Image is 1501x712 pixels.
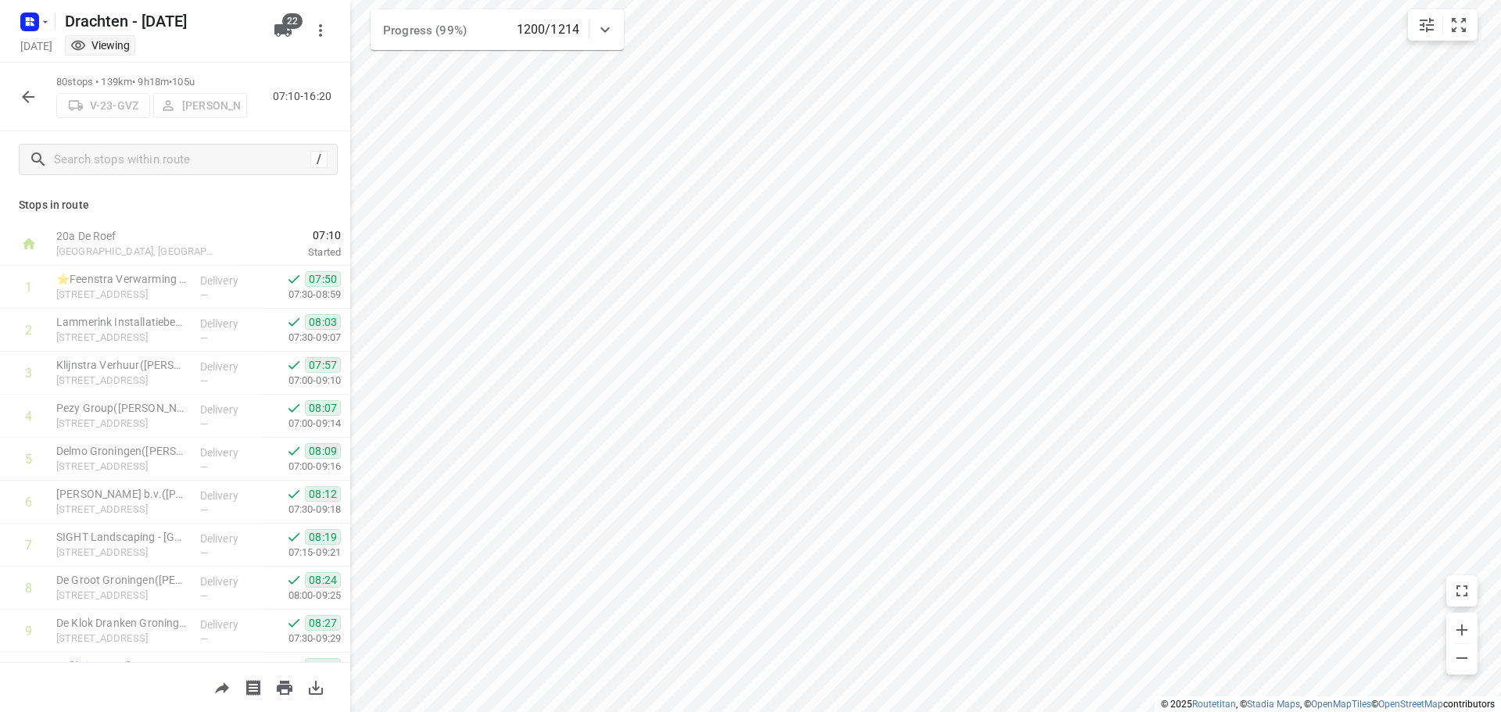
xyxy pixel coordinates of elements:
svg: Done [286,529,302,545]
svg: Done [286,400,302,416]
span: Share route [206,679,238,694]
p: [GEOGRAPHIC_DATA], [GEOGRAPHIC_DATA] [56,244,219,259]
span: 08:09 [305,443,341,459]
div: 2 [25,323,32,338]
div: 7 [25,538,32,553]
svg: Done [286,271,302,287]
span: — [200,504,208,516]
p: 80 stops • 139km • 9h18m [56,75,247,90]
svg: Done [286,615,302,631]
p: [STREET_ADDRESS] [56,287,188,302]
span: 07:57 [305,357,341,373]
svg: Done [286,314,302,330]
p: Cor Buist b.v.(Margriet Lourens) [56,486,188,502]
div: 8 [25,581,32,596]
div: 6 [25,495,32,510]
p: [STREET_ADDRESS] [56,502,188,517]
div: Progress (99%)1200/1214 [371,9,624,50]
span: 08:03 [305,314,341,330]
span: Print shipping labels [238,679,269,694]
span: 08:07 [305,400,341,416]
a: Stadia Maps [1247,699,1300,710]
p: Stops in route [19,197,331,213]
p: Delmo Groningen(Flip Meijer) [56,443,188,459]
button: Fit zoom [1443,9,1474,41]
span: 08:19 [305,529,341,545]
p: 07:30-09:18 [263,502,341,517]
p: Defibrion B.V.(Lieke Holthof) [56,658,188,674]
span: Download route [300,679,331,694]
p: [STREET_ADDRESS] [56,373,188,388]
p: [STREET_ADDRESS] [56,545,188,560]
span: — [200,375,208,387]
p: 07:10-16:20 [273,88,338,105]
svg: Done [286,486,302,502]
p: Delivery [200,445,258,460]
p: Delivery [200,574,258,589]
div: 1 [25,280,32,295]
span: 08:27 [305,615,341,631]
svg: Done [286,572,302,588]
p: Egersundweg 13A, Groningen [56,459,188,474]
p: 07:30-09:07 [263,330,341,345]
p: Delivery [200,316,258,331]
div: 4 [25,409,32,424]
a: OpenMapTiles [1311,699,1371,710]
span: 07:10 [238,227,341,243]
p: [STREET_ADDRESS] [56,330,188,345]
p: Started [238,245,341,260]
li: © 2025 , © , © © contributors [1161,699,1495,710]
p: Delivery [200,359,258,374]
svg: Done [286,443,302,459]
p: Pezy Group(Lize Marie Stijl) [56,400,188,416]
span: 08:30 [305,658,341,674]
div: 3 [25,366,32,381]
div: You are currently in view mode. To make any changes, go to edit project. [70,38,130,53]
p: 07:00-09:10 [263,373,341,388]
div: 9 [25,624,32,639]
button: 22 [267,15,299,46]
p: Lammerink Installatiebedrijf Groningen(Niels Wijering) [56,314,188,330]
span: — [200,590,208,602]
p: Klijnstra Verhuur(Cindy Schutte) [56,357,188,373]
p: Delivery [200,531,258,546]
span: — [200,332,208,344]
p: Delivery [200,273,258,288]
p: SIGHT Landscaping - Groningen(Lourens Vels) [56,529,188,545]
span: — [200,289,208,301]
p: Kieler Bocht 43, Groningen [56,631,188,646]
span: • [169,76,172,88]
span: 08:12 [305,486,341,502]
svg: Done [286,658,302,674]
p: 07:30-08:59 [263,287,341,302]
span: 22 [282,13,303,29]
p: Delivery [200,617,258,632]
div: small contained button group [1408,9,1478,41]
p: ⭐Feenstra Verwarming B.V. - Groningen(Johan Wolfrat) [56,271,188,287]
a: Routetitan [1192,699,1236,710]
p: 1200/1214 [517,20,579,39]
span: 105u [172,76,195,88]
button: Map settings [1411,9,1442,41]
span: 08:24 [305,572,341,588]
p: Delivery [200,402,258,417]
p: Delivery [200,488,258,503]
p: De Klok Dranken Groningen(Jan Hommes) [56,615,188,631]
span: 07:50 [305,271,341,287]
p: Kieler Bocht 67, Groningen [56,416,188,431]
span: — [200,461,208,473]
p: 07:15-09:21 [263,545,341,560]
p: Delivery [200,660,258,675]
p: Kieler Bocht 49, Groningen [56,588,188,603]
span: Print route [269,679,300,694]
a: OpenStreetMap [1378,699,1443,710]
div: / [310,151,328,168]
p: 07:00-09:14 [263,416,341,431]
p: 08:00-09:25 [263,588,341,603]
span: — [200,633,208,645]
button: More [305,15,336,46]
span: Progress (99%) [383,23,467,38]
input: Search stops within route [54,148,310,172]
p: 20a De Roef [56,228,219,244]
span: — [200,418,208,430]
